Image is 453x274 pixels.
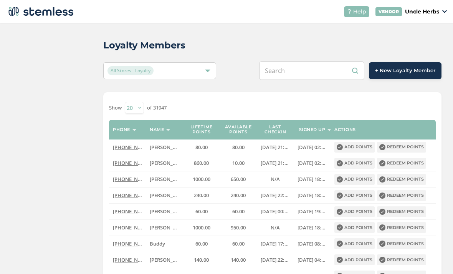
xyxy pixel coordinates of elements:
span: 60.00 [195,240,208,247]
span: [PHONE_NUMBER] [113,224,157,231]
label: Buddy [150,241,179,247]
img: logo-dark-0685b13c.svg [6,4,74,19]
label: 60.00 [187,208,216,215]
label: 2024-04-08 08:07:08 [298,241,327,247]
img: icon-sort-1e1d7615.svg [327,129,331,131]
label: sarah stevens [150,192,179,199]
span: 10.00 [232,159,245,166]
span: [DATE] 18:08:04 [298,176,334,183]
button: Redeem points [377,238,426,249]
label: 2024-04-04 18:08:12 [298,224,327,231]
button: + New Loyalty Member [369,62,441,79]
span: [DATE] 17:01:20 [261,240,297,247]
label: Phone [113,127,130,132]
label: (907) 830-9223 [113,160,142,166]
span: 80.00 [195,144,208,151]
span: [PHONE_NUMBER] [113,240,157,247]
span: 140.00 [231,256,246,263]
span: [PHONE_NUMBER] [113,144,157,151]
span: [PHONE_NUMBER] [113,208,157,215]
label: Name [150,127,164,132]
span: [DATE] 21:38:49 [261,144,297,151]
label: 650.00 [224,176,253,183]
span: All Stores - Loyalty [107,66,154,75]
label: Brian ↔️ Shen [150,176,179,183]
span: [PERSON_NAME] d [150,144,193,151]
span: [DATE] 22:01:09 [261,256,297,263]
button: Add points [334,222,375,233]
label: 140.00 [187,257,216,263]
img: icon-sort-1e1d7615.svg [132,129,136,131]
label: 2024-04-05 02:50:02 [298,160,327,166]
label: 2024-04-04 19:20:14 [298,208,327,215]
span: 860.00 [194,159,209,166]
span: [PERSON_NAME] [150,224,189,231]
label: 140.00 [224,257,253,263]
span: Buddy [150,240,165,247]
span: 1000.00 [193,176,210,183]
span: [PHONE_NUMBER] [113,192,157,199]
label: 2024-04-05 02:50:01 [298,144,327,151]
span: N/A [271,224,280,231]
button: Add points [334,174,375,185]
label: 860.00 [187,160,216,166]
label: 2024-04-08 04:01:12 [298,257,327,263]
label: 240.00 [187,192,216,199]
label: 2024-04-04 18:08:04 [298,176,327,183]
span: [DATE] 18:08:11 [298,192,334,199]
label: (503) 804-9208 [113,176,142,183]
button: Add points [334,142,375,153]
label: 2024-07-30 00:37:10 [261,208,290,215]
iframe: Chat Widget [415,237,453,274]
label: 950.00 [224,224,253,231]
label: (602) 758-1100 [113,144,142,151]
label: Koushi Sunder [150,224,179,231]
label: Show [109,104,122,112]
span: [DATE] 02:50:02 [298,159,334,166]
label: Lifetime points [187,125,216,135]
button: Add points [334,190,375,201]
div: VENDOR [375,7,402,16]
button: Redeem points [377,206,426,217]
span: 240.00 [194,192,209,199]
span: [PHONE_NUMBER] [113,256,157,263]
label: Margaret [150,160,179,166]
p: Uncle Herbs [405,8,439,16]
span: [DATE] 18:08:12 [298,224,334,231]
label: (907) 978-4145 [113,241,142,247]
label: 2024-04-04 18:08:11 [298,192,327,199]
span: [PHONE_NUMBER] [113,159,157,166]
label: 80.00 [224,144,253,151]
label: 60.00 [187,241,216,247]
span: [PHONE_NUMBER] [113,176,157,183]
h2: Loyalty Members [103,38,185,52]
button: Redeem points [377,222,426,233]
span: N/A [271,176,280,183]
label: 2025-07-25 21:35:13 [261,160,290,166]
label: N/A [261,176,290,183]
span: Help [353,8,366,16]
span: + New Loyalty Member [375,67,435,75]
label: 80.00 [187,144,216,151]
label: 240.00 [224,192,253,199]
label: 2023-07-23 22:03:55 [261,192,290,199]
button: Add points [334,206,375,217]
label: 60.00 [224,241,253,247]
button: Redeem points [377,254,426,265]
button: Add points [334,238,375,249]
span: [PERSON_NAME] [150,159,189,166]
span: 140.00 [194,256,209,263]
span: [DATE] 02:50:01 [298,144,334,151]
label: 10.00 [224,160,253,166]
span: [DATE] 21:35:13 [261,159,297,166]
label: 2025-03-06 21:38:49 [261,144,290,151]
span: 80.00 [232,144,245,151]
span: 950.00 [231,224,246,231]
img: icon_down-arrow-small-66adaf34.svg [442,10,447,13]
span: [DATE] 08:07:08 [298,240,334,247]
label: (503) 332-4545 [113,224,142,231]
span: [PERSON_NAME] [150,208,189,215]
button: Redeem points [377,174,426,185]
label: 2024-08-13 22:01:09 [261,257,290,263]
